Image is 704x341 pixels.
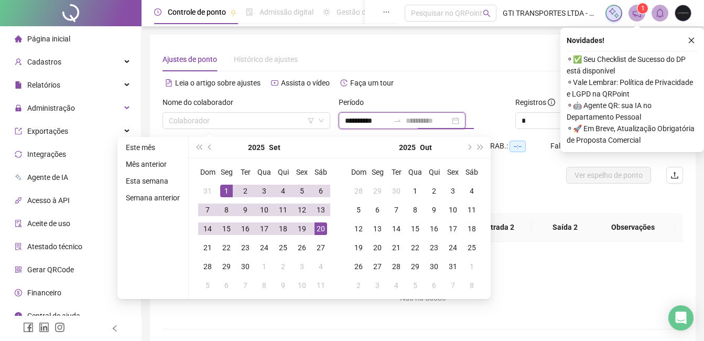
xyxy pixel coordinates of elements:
td: 2025-09-27 [311,238,330,257]
span: sync [15,151,22,158]
div: 18 [277,222,289,235]
th: Sáb [311,163,330,182]
td: 2025-09-06 [311,182,330,200]
div: 11 [315,279,327,292]
div: 5 [409,279,421,292]
span: user-add [15,58,22,66]
span: clock-circle [154,8,161,16]
span: solution [15,243,22,250]
span: Observações [599,221,667,233]
div: 21 [390,241,403,254]
span: Cadastros [27,58,61,66]
div: 5 [352,204,365,216]
span: ⚬ 🚀 Em Breve, Atualização Obrigatória de Proposta Comercial [567,123,698,146]
td: 2025-10-03 [293,257,311,276]
td: 2025-10-13 [368,219,387,238]
div: 10 [296,279,308,292]
div: 27 [371,260,384,273]
th: Observações [590,213,675,242]
div: 8 [465,279,478,292]
td: 2025-11-06 [425,276,443,295]
div: 9 [277,279,289,292]
td: 2025-10-23 [425,238,443,257]
td: 2025-09-02 [236,182,255,200]
td: 2025-09-12 [293,200,311,219]
th: Sex [293,163,311,182]
td: 2025-10-09 [425,200,443,219]
span: ⚬ Vale Lembrar: Política de Privacidade e LGPD na QRPoint [567,77,698,100]
div: 6 [315,185,327,197]
td: 2025-10-01 [406,182,425,200]
div: 27 [315,241,327,254]
td: 2025-09-29 [368,182,387,200]
td: 2025-09-01 [217,182,236,200]
span: Gerar QRCode [27,265,74,274]
td: 2025-10-05 [198,276,217,295]
span: Novidades ! [567,35,604,46]
span: --:-- [510,141,526,152]
li: Esta semana [122,175,184,187]
td: 2025-09-17 [255,219,274,238]
div: 11 [277,204,289,216]
span: down [318,118,324,124]
div: 7 [447,279,459,292]
div: 25 [277,241,289,254]
li: Este mês [122,141,184,154]
td: 2025-10-04 [311,257,330,276]
div: 11 [465,204,478,216]
th: Qua [406,163,425,182]
th: Qui [274,163,293,182]
div: 4 [277,185,289,197]
span: facebook [23,322,34,333]
td: 2025-10-06 [368,200,387,219]
button: super-prev-year [193,137,204,158]
span: Relatórios [27,81,60,89]
span: info-circle [15,312,22,319]
span: Financeiro [27,289,61,297]
div: 7 [201,204,214,216]
td: 2025-10-15 [406,219,425,238]
span: ⚬ ✅ Seu Checklist de Sucesso do DP está disponível [567,54,698,77]
div: 18 [465,222,478,235]
span: history [340,79,348,87]
span: Leia o artigo sobre ajustes [175,79,261,87]
span: Histórico de ajustes [234,55,298,63]
td: 2025-09-15 [217,219,236,238]
td: 2025-10-06 [217,276,236,295]
td: 2025-10-01 [255,257,274,276]
td: 2025-09-03 [255,182,274,200]
td: 2025-10-08 [255,276,274,295]
td: 2025-11-04 [387,276,406,295]
span: api [15,197,22,204]
td: 2025-09-30 [236,257,255,276]
td: 2025-10-17 [443,219,462,238]
div: 1 [465,260,478,273]
td: 2025-08-31 [198,182,217,200]
td: 2025-10-16 [425,219,443,238]
span: swap-right [393,116,402,125]
button: month panel [420,137,432,158]
div: 1 [258,260,270,273]
span: youtube [271,79,278,87]
span: Aceite de uso [27,219,70,228]
span: Exportações [27,127,68,135]
div: 15 [220,222,233,235]
span: Registros [515,97,555,108]
div: 14 [201,222,214,235]
span: Gestão de férias [337,8,389,16]
div: 7 [390,204,403,216]
td: 2025-11-08 [462,276,481,295]
span: Acesso à API [27,196,70,205]
td: 2025-10-22 [406,238,425,257]
span: ⚬ 🤖 Agente QR: sua IA no Departamento Pessoal [567,100,698,123]
div: H. TRAB.: [477,140,550,152]
td: 2025-09-24 [255,238,274,257]
div: 19 [352,241,365,254]
div: 17 [258,222,270,235]
td: 2025-09-19 [293,219,311,238]
div: 3 [447,185,459,197]
div: 1 [220,185,233,197]
span: left [111,325,118,332]
td: 2025-10-27 [368,257,387,276]
div: 9 [239,204,252,216]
